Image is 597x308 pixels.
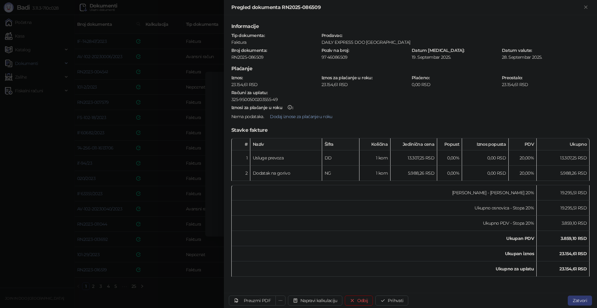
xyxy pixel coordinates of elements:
[322,150,359,166] td: DD
[231,39,320,45] div: Faktura
[462,166,509,181] td: 0,00 RSD
[231,54,320,60] div: RN2025-086509
[231,48,267,53] strong: Broj dokumenta :
[502,48,532,53] strong: Datum valute :
[231,23,590,30] h5: Informacije
[265,112,337,122] button: Dodaj iznose za plaćanje u roku
[437,166,462,181] td: 0,00%
[359,150,391,166] td: 1 kom
[229,296,276,306] a: Preuzmi PDF
[321,82,410,87] div: 23.154,61 RSD
[231,112,590,122] div: .
[232,200,537,216] td: Ukupno osnovica - Stopa 20%
[232,216,537,231] td: Ukupno PDV - Stopa 20%
[411,54,500,60] div: 19. Septembar 2025.
[322,33,342,38] strong: Prodavac :
[231,114,263,119] span: Nema podataka
[232,150,250,166] td: 1
[501,82,590,87] div: 23.154,61 RSD
[537,138,590,150] th: Ukupno
[501,54,590,60] div: 28. Septembar 2025.
[568,296,592,306] button: Zatvori
[322,138,359,150] th: Šifra
[582,4,590,11] button: Zatvori
[537,166,590,181] td: 5.988,26 RSD
[496,266,534,272] strong: Ukupno za uplatu
[231,75,243,80] strong: Iznos :
[520,170,534,176] span: 20,00 %
[278,298,283,303] span: ellipsis
[322,75,372,80] strong: Iznos za plaćanje u roku :
[537,185,590,200] td: 19.295,51 RSD
[437,150,462,166] td: 0,00%
[250,138,322,150] th: Naziv
[537,200,590,216] td: 19.295,51 RSD
[509,138,537,150] th: PDV
[359,138,391,150] th: Količina
[375,296,408,306] button: Prihvati
[412,48,465,53] strong: Datum [MEDICAL_DATA] :
[411,82,500,87] div: 0,00 RSD
[537,216,590,231] td: 3.859,10 RSD
[231,33,265,38] strong: Tip dokumenta :
[231,90,267,95] strong: Računi za uplatu :
[502,75,522,80] strong: Preostalo :
[345,296,373,306] button: Odbij
[322,166,359,181] td: NG
[231,82,320,87] div: 23.154,61 RSD
[506,236,534,241] strong: Ukupan PDV
[232,185,537,200] td: [PERSON_NAME] - [PERSON_NAME] 20%
[537,150,590,166] td: 13.307,25 RSD
[231,105,282,110] div: Iznosi za plaćanje u roku
[412,75,429,80] strong: Plaćeno :
[232,166,250,181] td: 2
[327,54,409,60] div: 46086509
[253,170,319,177] div: Dodatak na gorivo
[244,298,271,303] div: Preuzmi PDF
[322,48,349,53] strong: Poziv na broj :
[321,54,327,60] div: 97
[559,266,587,272] strong: 23.154,61 RSD
[231,126,590,134] h5: Stavke fakture
[391,138,437,150] th: Jedinična cena
[231,105,293,110] strong: :
[231,65,590,72] h5: Plaćanje
[359,166,391,181] td: 1 kom
[288,296,342,306] button: Napravi kalkulaciju
[391,166,437,181] td: 5.988,26 RSD
[559,251,587,256] strong: 23.154,61 RSD
[231,4,582,11] div: Pregled dokumenta RN2025-086509
[232,138,250,150] th: #
[253,154,319,161] div: Usluge prevoza
[462,150,509,166] td: 0,00 RSD
[437,138,462,150] th: Popust
[321,39,589,45] div: DAILY EXPRESS DOO [GEOGRAPHIC_DATA]
[462,138,509,150] th: Iznos popusta
[561,236,587,241] strong: 3.859,10 RSD
[520,155,534,161] span: 20,00 %
[391,150,437,166] td: 13.307,25 RSD
[505,251,534,256] strong: Ukupan iznos
[231,97,590,102] div: 325-9500500203555-49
